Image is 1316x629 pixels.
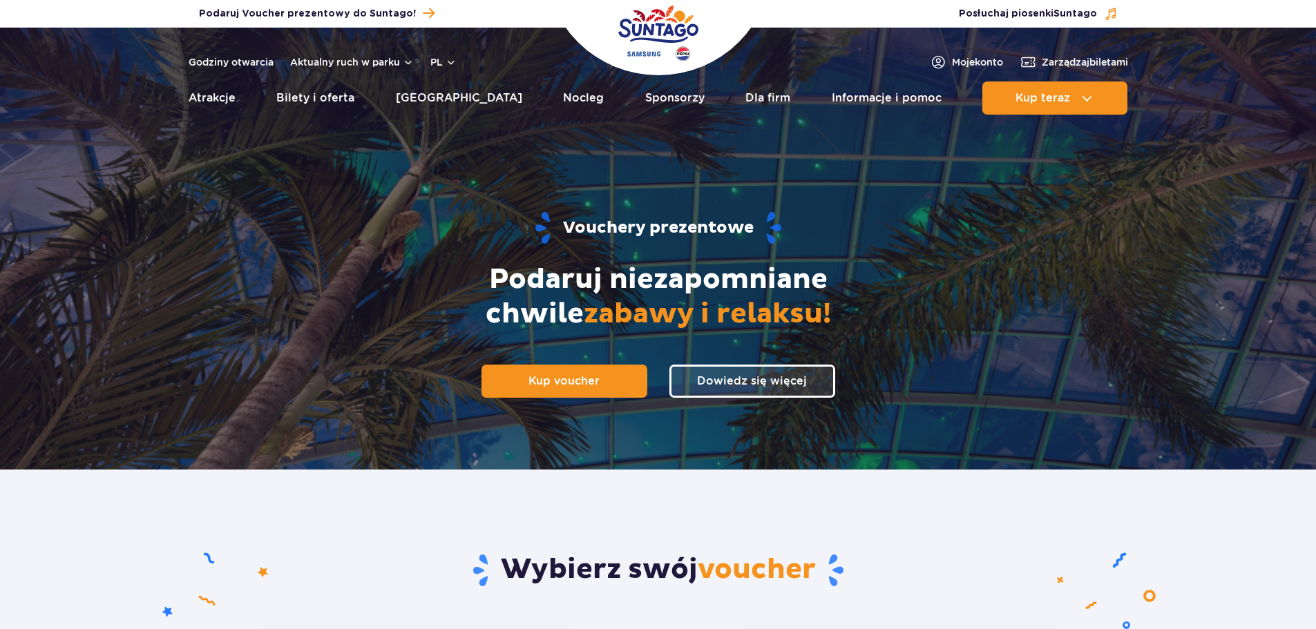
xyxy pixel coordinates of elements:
a: Dla firm [745,81,790,115]
button: pl [430,55,457,69]
h2: Wybierz swój [254,552,1062,588]
span: Kup voucher [528,374,600,387]
span: Dowiedz się więcej [697,374,807,387]
a: Nocleg [563,81,604,115]
span: voucher [698,552,816,587]
a: Atrakcje [189,81,236,115]
a: Bilety i oferta [276,81,354,115]
button: Kup teraz [982,81,1127,115]
a: Godziny otwarcia [189,55,274,69]
span: Zarządzaj biletami [1042,55,1128,69]
h2: Podaruj niezapomniane chwile [417,262,900,331]
button: Aktualny ruch w parku [290,57,414,68]
span: Podaruj Voucher prezentowy do Suntago! [199,7,416,21]
h1: Vouchery prezentowe [214,211,1103,246]
span: Kup teraz [1015,92,1070,104]
a: Kup voucher [481,365,647,398]
a: Mojekonto [930,54,1003,70]
a: Podaruj Voucher prezentowy do Suntago! [199,4,435,23]
a: Dowiedz się więcej [669,365,835,398]
a: [GEOGRAPHIC_DATA] [396,81,522,115]
a: Sponsorzy [645,81,705,115]
a: Informacje i pomoc [832,81,942,115]
span: Suntago [1053,9,1097,19]
span: Posłuchaj piosenki [959,7,1097,21]
span: zabawy i relaksu! [584,297,831,331]
button: Posłuchaj piosenkiSuntago [959,7,1118,21]
span: Moje konto [952,55,1003,69]
a: Zarządzajbiletami [1020,54,1128,70]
